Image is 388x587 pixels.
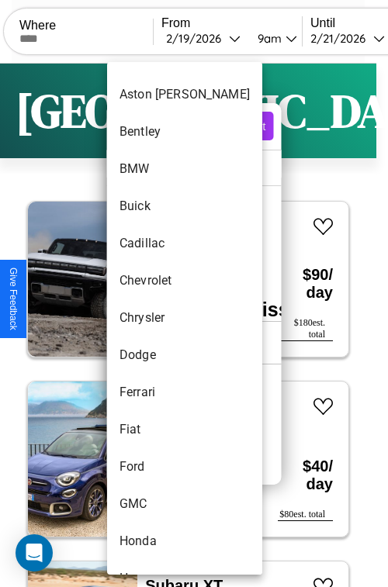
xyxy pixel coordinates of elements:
li: Chevrolet [107,262,262,299]
li: Ferrari [107,374,262,411]
li: Fiat [107,411,262,448]
li: Buick [107,188,262,225]
li: BMW [107,150,262,188]
div: Open Intercom Messenger [16,534,53,571]
li: GMC [107,485,262,523]
li: Ford [107,448,262,485]
li: Aston [PERSON_NAME] [107,76,262,113]
li: Chrysler [107,299,262,337]
li: Honda [107,523,262,560]
li: Cadillac [107,225,262,262]
div: Give Feedback [8,268,19,330]
li: Bentley [107,113,262,150]
li: Dodge [107,337,262,374]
